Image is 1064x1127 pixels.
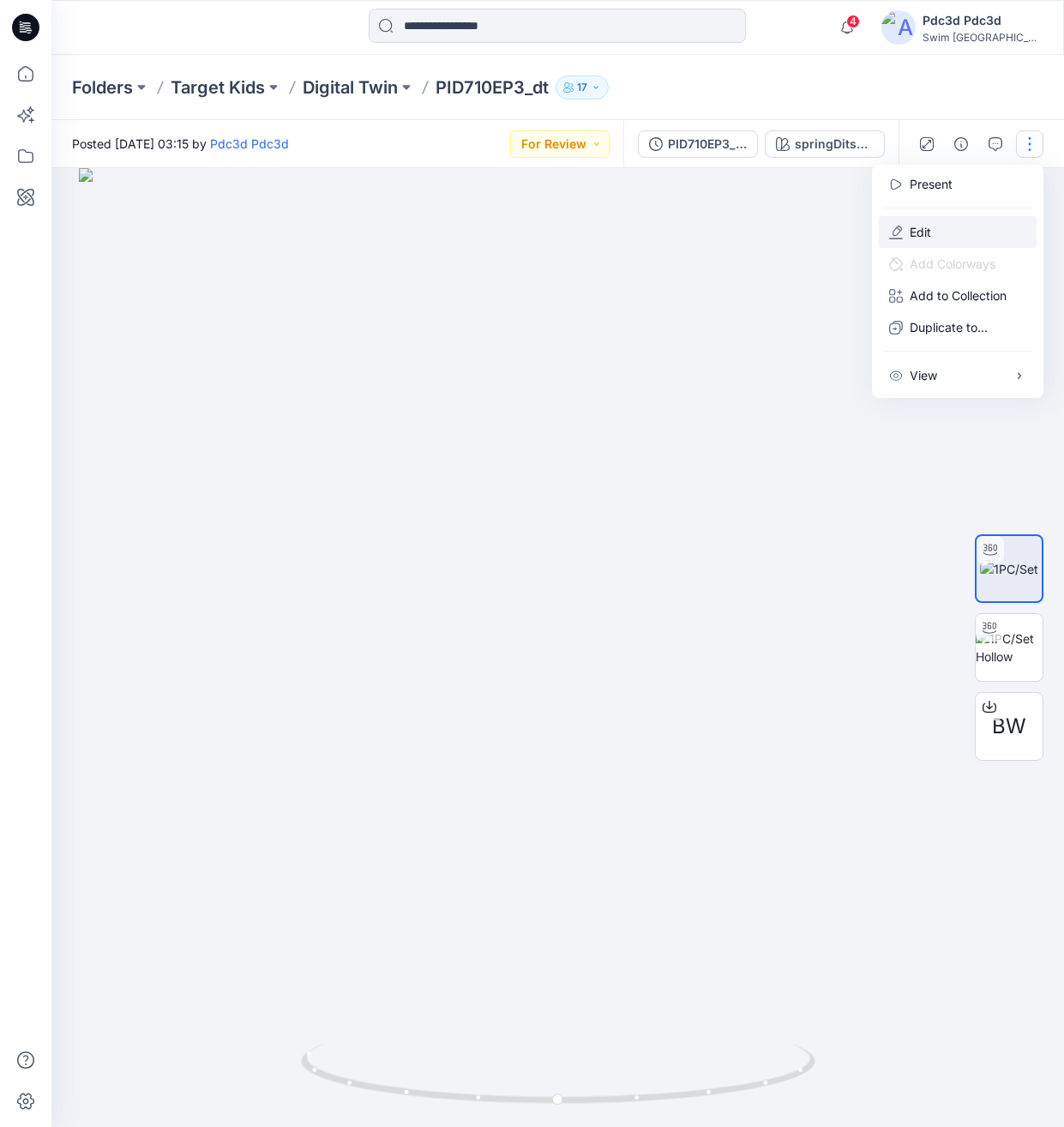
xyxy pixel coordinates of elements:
a: Digital Twin [303,75,398,99]
a: Present [910,175,953,193]
div: PID710EP3_dt_alsizes [668,135,747,154]
img: 1PC/Set [980,560,1038,578]
button: 17 [556,75,609,99]
p: PID710EP3_dt [436,75,549,99]
div: Swim [GEOGRAPHIC_DATA] [923,31,1043,44]
p: Add to Collection [910,286,1007,304]
a: Pdc3d Pdc3d [210,136,289,151]
span: 4 [846,15,860,28]
div: springDitsyLoyalLavander [795,135,874,154]
button: PID710EP3_dt_alsizes [638,130,758,158]
div: Pdc3d Pdc3d [923,10,1043,31]
a: Edit [910,223,931,241]
p: View [910,366,937,384]
img: avatar [881,10,916,45]
button: springDitsyLoyalLavander [765,130,885,158]
button: Details [947,130,975,158]
span: Posted [DATE] 03:15 by [72,135,289,153]
p: Duplicate to... [910,318,988,336]
a: Target Kids [171,75,265,99]
p: 17 [577,78,587,97]
img: 1PC/Set Hollow [976,630,1043,666]
a: Folders [72,75,133,99]
span: BW [992,711,1026,742]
